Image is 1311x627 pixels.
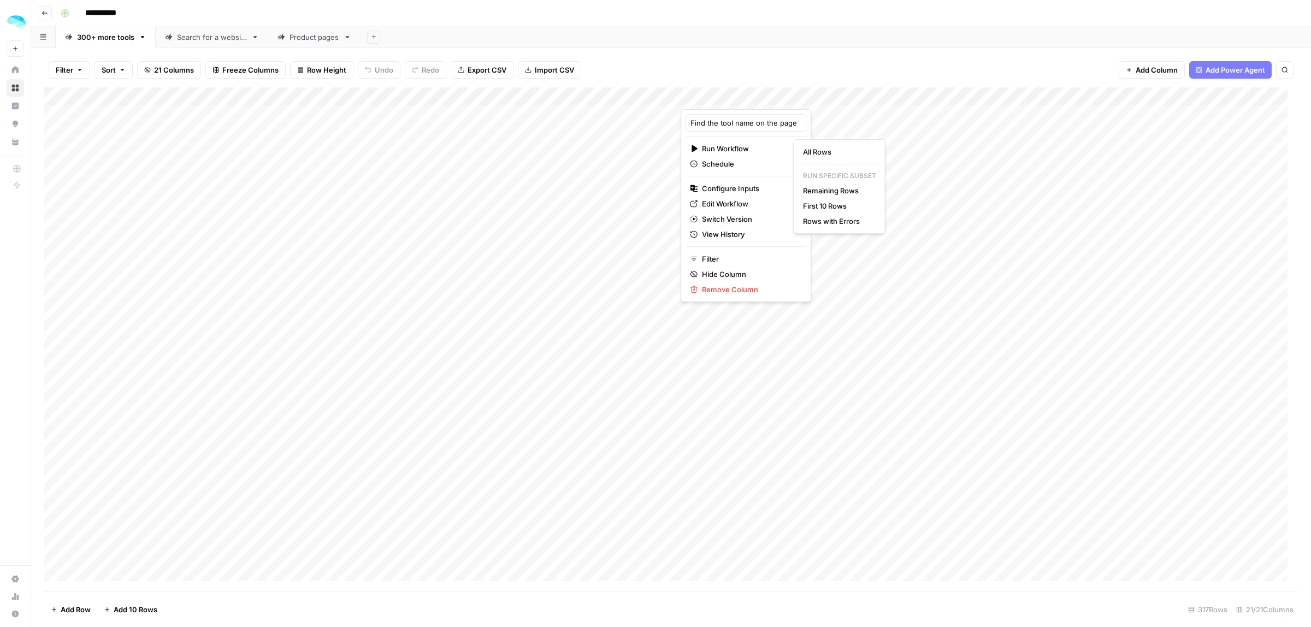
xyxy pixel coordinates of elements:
[799,169,881,183] p: Run Specific Subset
[803,146,872,157] span: All Rows
[702,143,787,154] span: Run Workflow
[803,185,872,196] span: Remaining Rows
[803,200,872,211] span: First 10 Rows
[803,216,872,227] span: Rows with Errors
